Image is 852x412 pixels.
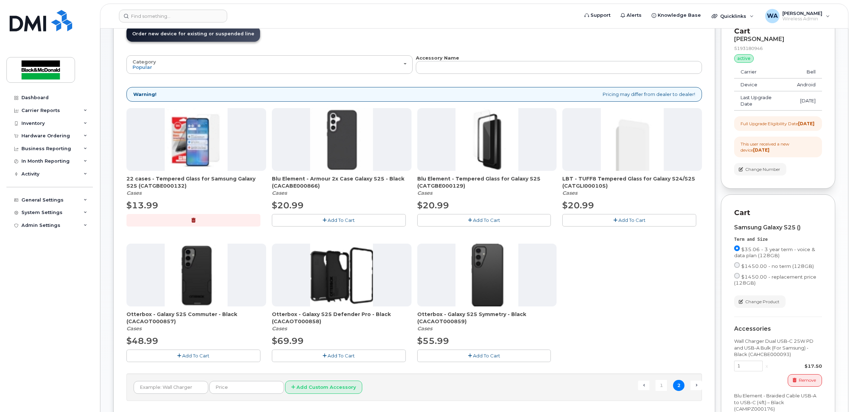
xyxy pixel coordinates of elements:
span: Change Product [745,299,779,305]
td: Bell [791,66,822,78]
span: Remove [799,377,816,383]
span: $1450.00 - no term (128GB) [741,263,814,269]
strong: Accessory Name [416,55,459,61]
img: accessory37057.JPG [165,108,228,171]
em: Cases [272,190,287,196]
button: Add To Cart [417,350,551,362]
strong: [DATE] [753,147,769,153]
span: 2 [673,380,684,391]
span: $48.99 [126,336,158,346]
span: [PERSON_NAME] [782,10,822,16]
button: Add To Cart [562,214,696,227]
span: Otterbox - Galaxy S25 Defender Pro - Black (CACAOT000858) [272,311,412,325]
input: Price [209,381,284,394]
div: x [763,363,771,370]
td: Android [791,78,822,91]
div: LBT - TUFF8 Tempered Glass for Galaxy S24/S25 (CATGLI000105) [562,175,702,197]
img: accessory37051.JPG [310,108,373,171]
p: Cart [734,26,822,36]
div: [PERSON_NAME] [734,36,822,42]
span: $55.99 [417,336,449,346]
div: This user received a new device [741,141,816,153]
button: Category Popular [126,55,413,74]
em: Cases [417,325,432,332]
span: $20.99 [562,200,594,210]
span: Otterbox - Galaxy S25 Commuter - Black (CACAOT000857) [126,311,266,325]
em: Cases [562,190,577,196]
span: $20.99 [417,200,449,210]
span: $69.99 [272,336,304,346]
div: $17.50 [771,363,822,370]
span: Wireless Admin [782,16,822,22]
div: Otterbox - Galaxy S25 Commuter - Black (CACAOT000857) [126,311,266,332]
span: Alerts [627,12,642,19]
em: Cases [126,190,141,196]
a: Support [579,8,616,22]
a: 1 [656,380,667,391]
img: accessory37042.JPG [165,244,228,306]
span: Otterbox - Galaxy S25 Symmetry - Black (CACAOT000859) [417,311,557,325]
div: Blu Element - Tempered Glass for Galaxy S25 (CATGBE000129) [417,175,557,197]
span: Support [591,12,611,19]
span: Next → [691,381,702,390]
div: Blu Element - Armour 2x Case Galaxy S25 - Black (CACABE000866) [272,175,412,197]
input: $1450.00 - no term (128GB) [734,262,740,268]
span: WA [767,12,778,20]
input: $1450.00 - replacement price (128GB) [734,273,740,279]
div: Otterbox - Galaxy S25 Symmetry - Black (CACAOT000859) [417,311,557,332]
img: accessory37054.JPG [455,108,518,171]
span: Change Number [745,166,780,173]
div: Pricing may differ from dealer to dealer! [126,87,702,102]
img: accessory37044.JPG [455,244,518,306]
div: 5193180946 [734,45,822,51]
a: Alerts [616,8,647,22]
span: Category [133,59,156,65]
button: Add To Cart [417,214,551,227]
div: Quicklinks [707,9,759,23]
em: Cases [126,325,141,332]
span: Blu Element - Tempered Glass for Galaxy S25 (CATGBE000129) [417,175,557,189]
span: $1450.00 - replacement price (128GB) [734,274,816,286]
button: Add Custom Accessory [285,381,362,394]
span: Knowledge Base [658,12,701,19]
div: Whitney Arthur [760,9,835,23]
span: LBT - TUFF8 Tempered Glass for Galaxy S24/S25 (CATGLI000105) [562,175,702,189]
p: Cart [734,208,822,218]
div: Wall Charger Dual USB-C 25W PD and USB-A Bulk (For Samsung) - Black (CAHCBE000093) [734,338,822,358]
span: Popular [133,64,152,70]
div: Accessories [734,326,822,332]
div: Otterbox - Galaxy S25 Defender Pro - Black (CACAOT000858) [272,311,412,332]
td: [DATE] [791,91,822,111]
a: Knowledge Base [647,8,706,22]
button: Add To Cart [272,214,406,227]
div: Full Upgrade Eligibility Date [741,121,814,127]
span: $35.06 - 3 year term - voice & data plan (128GB) [734,246,815,258]
td: Device [734,78,791,91]
span: Add To Cart [618,217,646,223]
div: Samsung Galaxy S25 () [734,224,822,231]
div: Term and Size [734,236,822,243]
input: Find something... [119,10,227,22]
img: accessory37043.JPG [310,244,373,306]
button: Remove [788,374,822,387]
td: Carrier [734,66,791,78]
button: Add To Cart [126,350,260,362]
button: Change Product [734,295,786,308]
span: $20.99 [272,200,304,210]
td: Last Upgrade Date [734,91,791,111]
span: Add To Cart [473,353,500,358]
span: Quicklinks [720,13,746,19]
span: Order new device for existing or suspended line [132,31,254,36]
strong: Warning! [133,91,156,98]
span: Blu Element - Armour 2x Case Galaxy S25 - Black (CACABE000866) [272,175,412,189]
span: Add To Cart [473,217,500,223]
a: ← Previous [638,381,649,390]
input: Example: Wall Charger [134,381,208,394]
button: Add To Cart [272,350,406,362]
strong: [DATE] [798,121,814,126]
button: Change Number [734,163,786,176]
span: $13.99 [126,200,158,210]
div: active [734,54,754,63]
img: accessory37058.JPG [601,108,664,171]
em: Cases [272,325,287,332]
